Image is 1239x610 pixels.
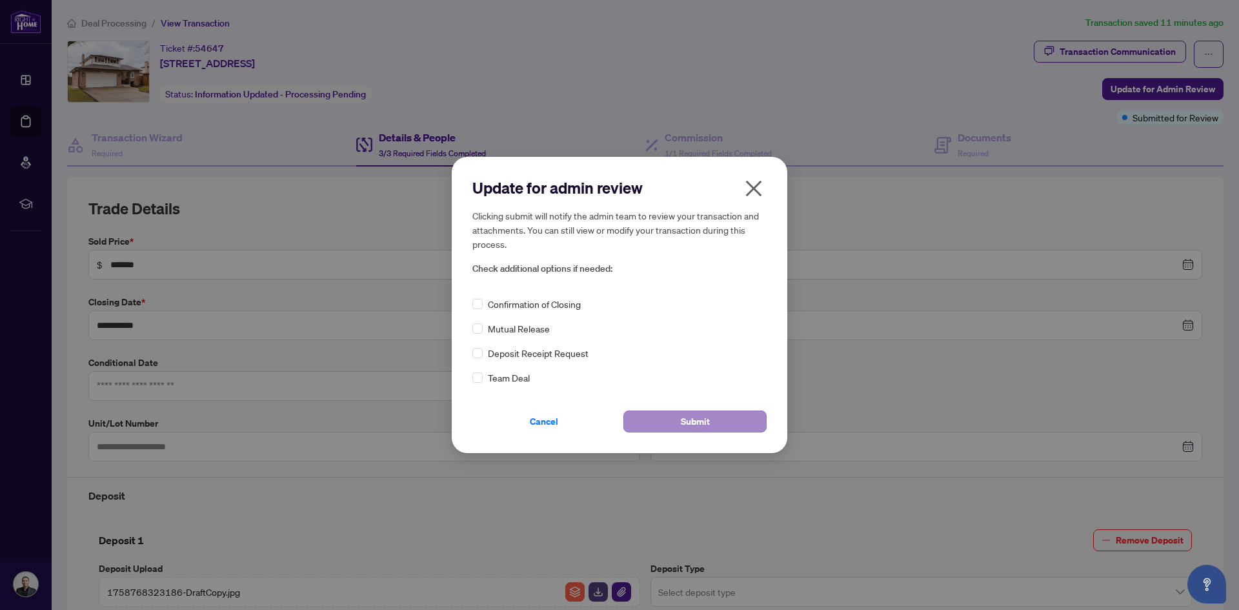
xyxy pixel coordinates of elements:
[623,411,767,432] button: Submit
[530,411,558,432] span: Cancel
[472,411,616,432] button: Cancel
[472,261,767,276] span: Check additional options if needed:
[743,178,764,199] span: close
[472,178,767,198] h2: Update for admin review
[1187,565,1226,604] button: Open asap
[488,321,550,336] span: Mutual Release
[488,346,589,360] span: Deposit Receipt Request
[472,208,767,251] h5: Clicking submit will notify the admin team to review your transaction and attachments. You can st...
[488,371,530,385] span: Team Deal
[681,411,710,432] span: Submit
[488,297,581,311] span: Confirmation of Closing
